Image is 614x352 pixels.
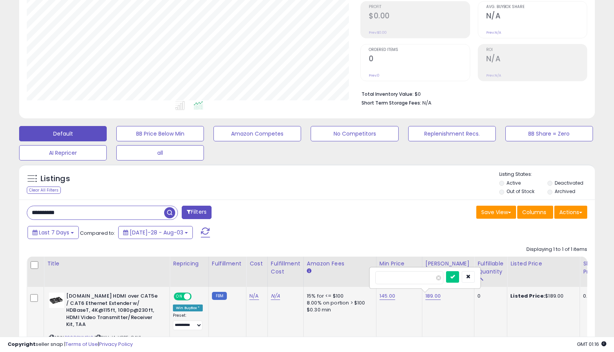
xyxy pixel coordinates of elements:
h2: $0.00 [369,11,469,22]
button: BB Price Below Min [116,126,204,141]
span: Columns [522,208,546,216]
b: Total Inventory Value: [362,91,414,97]
div: Ship Price [583,260,598,276]
button: Amazon Competes [213,126,301,141]
div: Fulfillment [212,260,243,268]
button: [DATE]-28 - Aug-03 [118,226,193,239]
div: Repricing [173,260,205,268]
label: Out of Stock [507,188,534,195]
li: $0 [362,89,581,98]
small: Prev: N/A [486,30,501,35]
div: 8.00% on portion > $100 [307,300,370,306]
div: Displaying 1 to 1 of 1 items [526,246,587,253]
button: Columns [517,206,553,219]
div: Min Price [379,260,419,268]
label: Archived [555,188,575,195]
div: $189.00 [510,293,574,300]
button: Replenishment Recs. [408,126,496,141]
b: Listed Price: [510,292,545,300]
small: Prev: 0 [369,73,379,78]
div: 0.00 [583,293,596,300]
span: ON [174,293,184,300]
span: [DATE]-28 - Aug-03 [130,229,183,236]
button: Actions [554,206,587,219]
div: 15% for <= $100 [307,293,370,300]
div: Title [47,260,166,268]
a: Terms of Use [65,341,98,348]
h2: 0 [369,54,469,65]
small: FBM [212,292,227,300]
label: Active [507,180,521,186]
h2: N/A [486,54,587,65]
span: Profit [369,5,469,9]
span: Last 7 Days [39,229,69,236]
a: 145.00 [379,292,395,300]
div: Cost [249,260,264,268]
div: Listed Price [510,260,577,268]
span: N/A [422,99,432,106]
p: Listing States: [499,171,595,178]
a: B00D2NMRI0 [65,334,93,341]
span: Avg. Buybox Share [486,5,587,9]
div: Amazon Fees [307,260,373,268]
div: Fulfillment Cost [271,260,300,276]
div: seller snap | | [8,341,133,348]
div: Preset: [173,313,203,330]
b: Short Term Storage Fees: [362,100,421,106]
button: all [116,145,204,160]
small: Prev: $0.00 [369,30,387,35]
small: Amazon Fees. [307,268,311,275]
div: [PERSON_NAME] [425,260,471,268]
div: Clear All Filters [27,187,61,194]
button: AI Repricer [19,145,107,160]
img: 31jlNpXVq6L._SL40_.jpg [49,293,64,308]
b: [DOMAIN_NAME] HDMI over CAT5e / CAT6 Ethernet Extender w/ HDBaseT, 4K@115ft, 1080p@230ft, HDMI Vi... [66,293,159,330]
a: N/A [249,292,259,300]
div: $0.30 min [307,306,370,313]
strong: Copyright [8,341,36,348]
small: Prev: N/A [486,73,501,78]
button: BB Share = Zero [505,126,593,141]
div: Fulfillable Quantity [477,260,504,276]
button: Last 7 Days [28,226,79,239]
button: Filters [182,206,212,219]
div: Win BuyBox * [173,305,203,311]
span: Ordered Items [369,48,469,52]
span: OFF [191,293,203,300]
div: 0 [477,293,501,300]
button: Default [19,126,107,141]
a: 189.00 [425,292,441,300]
button: Save View [476,206,516,219]
span: Compared to: [80,229,115,237]
span: ROI [486,48,587,52]
h2: N/A [486,11,587,22]
button: No Competitors [311,126,398,141]
span: | SKU: J4-V8B5-84H1 [94,334,141,341]
a: Privacy Policy [99,341,133,348]
h5: Listings [41,174,70,184]
span: 2025-08-17 01:16 GMT [577,341,606,348]
a: N/A [271,292,280,300]
label: Deactivated [555,180,583,186]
